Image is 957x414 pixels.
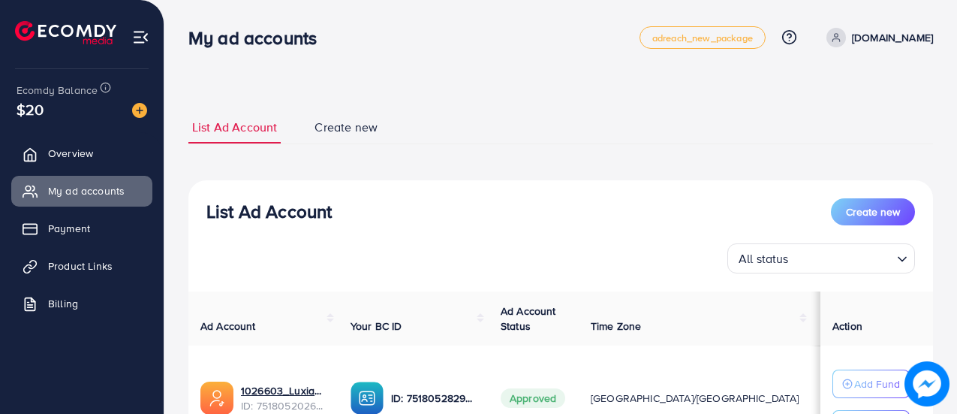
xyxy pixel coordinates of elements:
a: Overview [11,138,152,168]
span: My ad accounts [48,183,125,198]
span: Ad Account Status [501,304,556,334]
span: $20 [17,98,44,120]
div: Search for option [727,243,915,273]
input: Search for option [793,245,891,270]
h3: My ad accounts [188,27,329,49]
a: Product Links [11,251,152,281]
a: My ad accounts [11,176,152,206]
span: Time Zone [591,319,641,334]
div: <span class='underline'>1026603_Luxia_1750433190642</span></br>7518052026253918226 [241,383,327,414]
a: adreach_new_package [640,26,766,49]
span: Your BC ID [351,319,402,334]
a: 1026603_Luxia_1750433190642 [241,383,327,398]
span: All status [736,248,792,270]
a: [DOMAIN_NAME] [820,28,933,47]
button: Add Fund [832,370,910,398]
a: Payment [11,213,152,243]
span: Create new [846,204,900,219]
img: logo [15,21,116,44]
span: List Ad Account [192,119,277,136]
span: Approved [501,388,565,408]
span: adreach_new_package [652,33,753,43]
a: Billing [11,289,152,319]
span: ID: 7518052026253918226 [241,398,327,413]
img: image [132,103,147,118]
span: Action [832,319,862,334]
h3: List Ad Account [206,201,332,222]
span: Billing [48,296,78,311]
p: Add Fund [854,375,900,393]
p: ID: 7518052829551181841 [391,389,477,407]
span: Create new [314,119,378,136]
span: [GEOGRAPHIC_DATA]/[GEOGRAPHIC_DATA] [591,391,799,406]
p: [DOMAIN_NAME] [852,29,933,47]
span: Payment [48,221,90,236]
span: Overview [48,146,93,161]
img: image [904,361,949,406]
span: Ad Account [200,319,256,334]
span: Product Links [48,258,113,273]
img: menu [132,29,149,46]
span: Ecomdy Balance [17,83,98,98]
button: Create new [831,198,915,225]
